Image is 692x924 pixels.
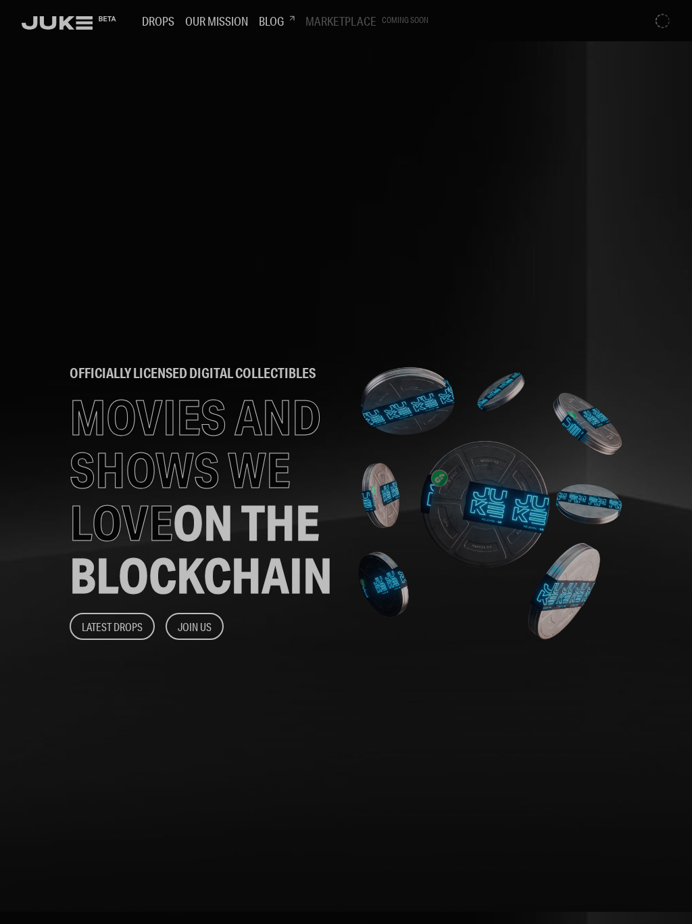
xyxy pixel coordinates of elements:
[185,14,248,28] h3: Our Mission
[259,14,295,28] h3: Blog
[70,493,332,605] span: ON THE BLOCKCHAIN
[70,367,332,380] h2: officially licensed digital collectibles
[70,613,155,640] button: Latest Drops
[358,270,622,737] img: home-banner
[166,613,224,640] button: Join Us
[70,391,332,602] h1: MOVIES AND SHOWS WE LOVE
[142,14,174,28] h3: Drops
